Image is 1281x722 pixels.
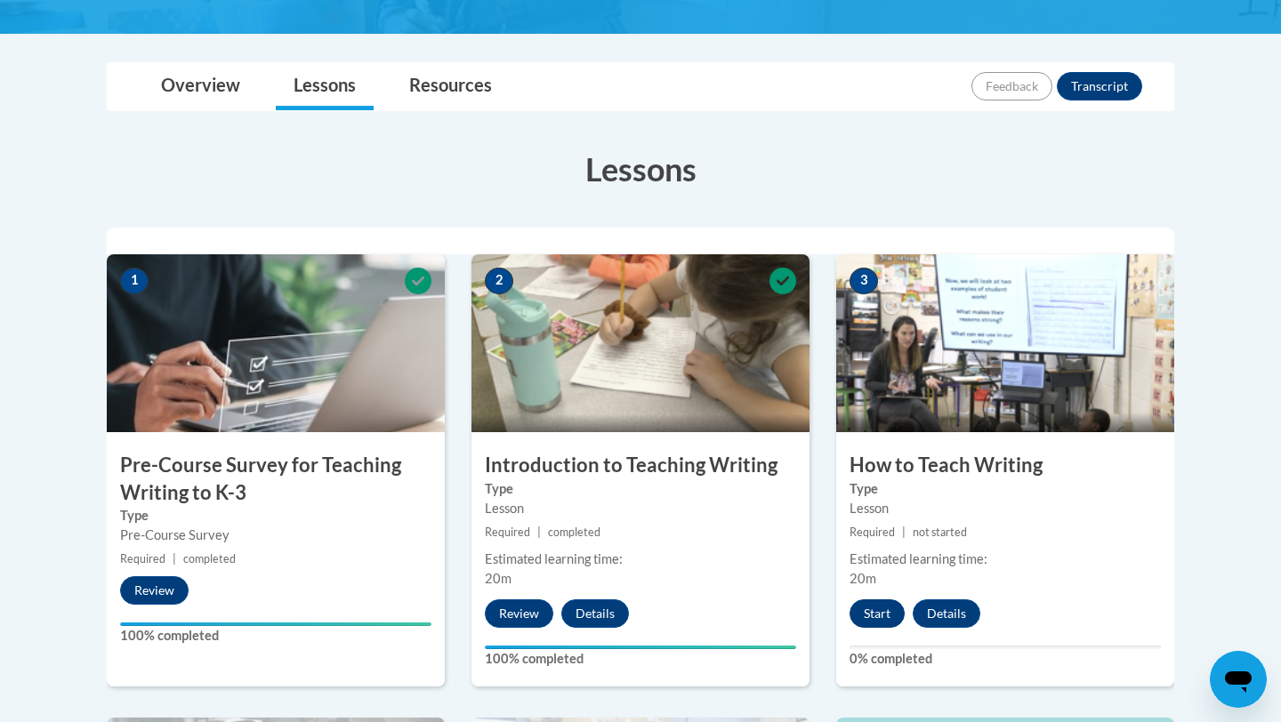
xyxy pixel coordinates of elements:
[107,147,1174,191] h3: Lessons
[485,599,553,628] button: Review
[120,268,149,294] span: 1
[850,599,905,628] button: Start
[537,525,541,539] span: |
[836,452,1174,479] h3: How to Teach Writing
[561,599,629,628] button: Details
[107,254,445,432] img: Course Image
[850,479,1161,499] label: Type
[902,525,906,539] span: |
[850,571,876,586] span: 20m
[485,268,513,294] span: 2
[143,63,258,110] a: Overview
[913,525,967,539] span: not started
[107,452,445,507] h3: Pre-Course Survey for Teaching Writing to K-3
[913,599,980,628] button: Details
[850,268,878,294] span: 3
[850,499,1161,518] div: Lesson
[120,626,431,646] label: 100% completed
[471,452,810,479] h3: Introduction to Teaching Writing
[120,622,431,626] div: Your progress
[485,479,796,499] label: Type
[850,550,1161,569] div: Estimated learning time:
[485,525,530,539] span: Required
[850,525,895,539] span: Required
[1210,651,1267,708] iframe: Button to launch messaging window
[836,254,1174,432] img: Course Image
[120,525,431,545] div: Pre-Course Survey
[485,646,796,649] div: Your progress
[971,72,1052,100] button: Feedback
[471,254,810,432] img: Course Image
[485,550,796,569] div: Estimated learning time:
[276,63,374,110] a: Lessons
[120,506,431,525] label: Type
[120,576,189,605] button: Review
[1057,72,1142,100] button: Transcript
[485,499,796,518] div: Lesson
[120,552,165,566] span: Required
[548,525,600,539] span: completed
[173,552,176,566] span: |
[391,63,510,110] a: Resources
[485,571,512,586] span: 20m
[485,649,796,669] label: 100% completed
[183,552,236,566] span: completed
[850,649,1161,669] label: 0% completed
